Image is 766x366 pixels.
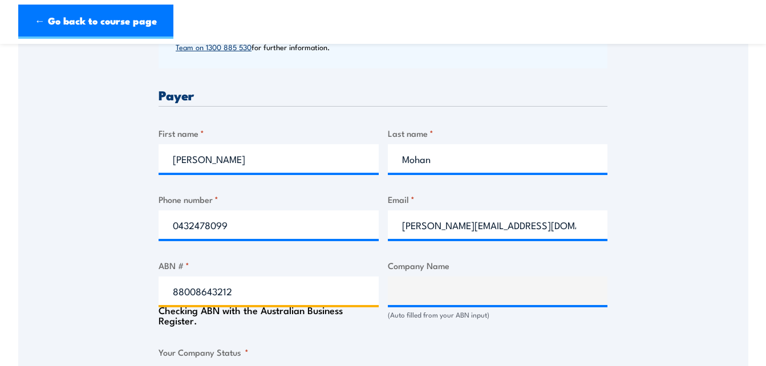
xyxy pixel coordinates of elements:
label: Company Name [388,259,608,272]
h3: Payer [159,88,607,101]
label: Phone number [159,193,379,206]
a: ← Go back to course page [18,5,173,39]
label: Email [388,193,608,206]
label: Last name [388,127,608,140]
p: Payment on account is only available to approved Corporate Customers who have previously applied ... [176,9,605,51]
legend: Your Company Status [159,345,249,359]
label: ABN # [159,259,379,272]
div: (Auto filled from your ABN input) [388,310,608,320]
label: First name [159,127,379,140]
div: Checking ABN with the Australian Business Register. [159,305,379,326]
